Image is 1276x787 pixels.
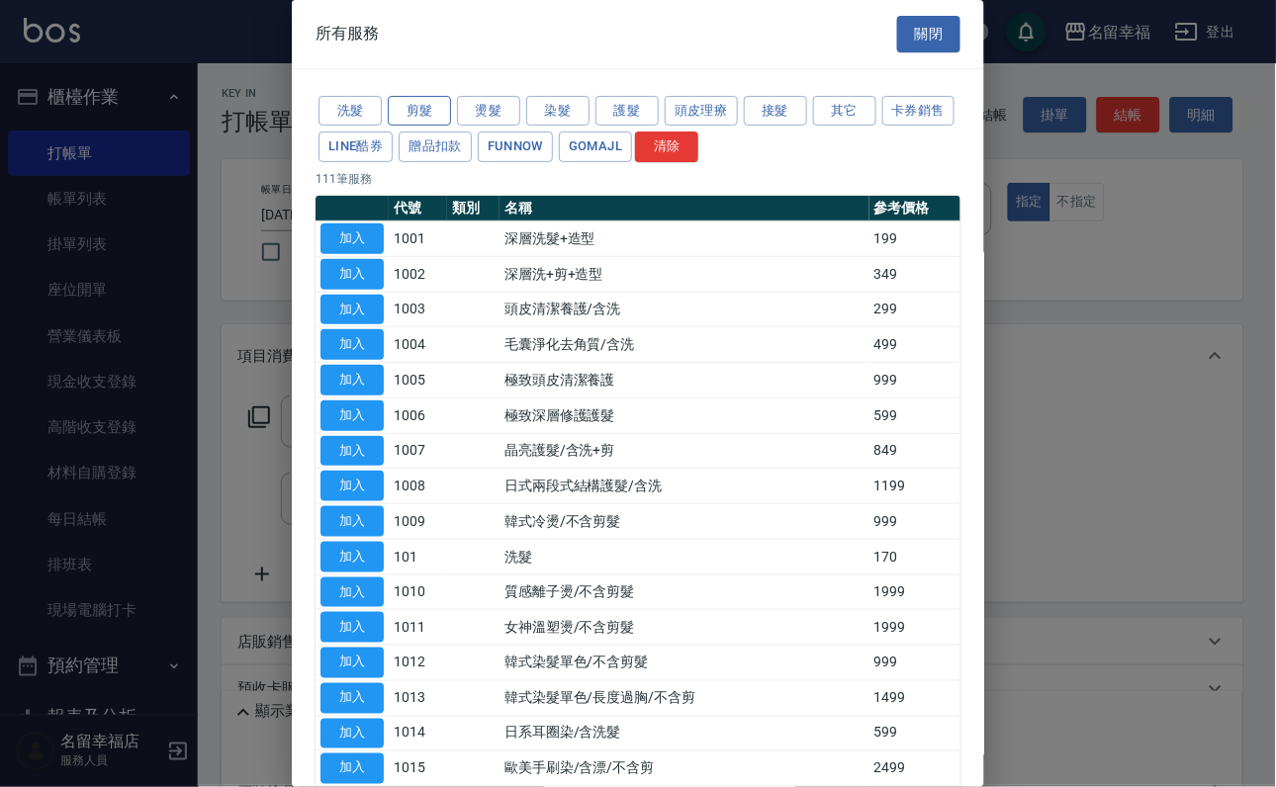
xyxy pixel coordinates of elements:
td: 1499 [869,680,961,716]
button: 贈品扣款 [399,131,472,162]
button: 染髮 [526,96,590,127]
th: 參考價格 [869,196,961,221]
button: 洗髮 [319,96,382,127]
button: 加入 [320,223,384,254]
td: 599 [869,397,961,433]
button: 加入 [320,259,384,290]
button: 加入 [320,506,384,537]
button: 加入 [320,648,384,678]
td: 999 [869,363,961,398]
td: 1999 [869,574,961,610]
th: 代號 [389,196,447,221]
button: 加入 [320,365,384,395]
button: 加入 [320,436,384,467]
td: 頭皮清潔養護/含洗 [500,292,869,327]
button: 剪髮 [388,96,451,127]
td: 1199 [869,469,961,504]
td: 1001 [389,221,447,257]
button: 清除 [635,131,698,162]
td: 1999 [869,610,961,646]
button: 卡券銷售 [882,96,956,127]
td: 深層洗髮+造型 [500,221,869,257]
td: 1002 [389,256,447,292]
td: 1012 [389,646,447,681]
button: 加入 [320,471,384,501]
button: 加入 [320,295,384,325]
button: 護髮 [595,96,659,127]
td: 極致深層修護護髮 [500,397,869,433]
td: 599 [869,716,961,751]
td: 韓式冷燙/不含剪髮 [500,504,869,540]
button: 加入 [320,683,384,714]
td: 洗髮 [500,539,869,574]
td: 299 [869,292,961,327]
button: FUNNOW [478,131,553,162]
p: 111 筆服務 [316,170,960,188]
td: 毛囊淨化去角質/含洗 [500,327,869,363]
button: 加入 [320,719,384,749]
td: 韓式染髮單色/長度過胸/不含剪 [500,680,869,716]
td: 1009 [389,504,447,540]
button: 加入 [320,542,384,572]
td: 999 [869,504,961,540]
button: 加入 [320,753,384,784]
td: 1003 [389,292,447,327]
td: 晶亮護髮/含洗+剪 [500,433,869,469]
span: 所有服務 [316,24,379,44]
td: 999 [869,646,961,681]
button: 關閉 [897,16,960,52]
button: 加入 [320,612,384,643]
td: 349 [869,256,961,292]
td: 1007 [389,433,447,469]
td: 日系耳圈染/含洗髮 [500,716,869,751]
button: 頭皮理療 [665,96,738,127]
td: 1010 [389,574,447,610]
button: 加入 [320,400,384,431]
th: 名稱 [500,196,869,221]
td: 1014 [389,716,447,751]
button: LINE酷券 [319,131,393,162]
td: 1015 [389,751,447,787]
button: 其它 [813,96,876,127]
button: GOMAJL [559,131,632,162]
td: 170 [869,539,961,574]
td: 1008 [389,469,447,504]
td: 1013 [389,680,447,716]
td: 1005 [389,363,447,398]
td: 日式兩段式結構護髮/含洗 [500,469,869,504]
td: 女神溫塑燙/不含剪髮 [500,610,869,646]
td: 深層洗+剪+造型 [500,256,869,292]
td: 1004 [389,327,447,363]
button: 加入 [320,329,384,360]
td: 歐美手刷染/含漂/不含剪 [500,751,869,787]
td: 199 [869,221,961,257]
button: 接髮 [744,96,807,127]
td: 101 [389,539,447,574]
td: 499 [869,327,961,363]
th: 類別 [447,196,500,221]
td: 2499 [869,751,961,787]
td: 極致頭皮清潔養護 [500,363,869,398]
button: 燙髮 [457,96,520,127]
td: 韓式染髮單色/不含剪髮 [500,646,869,681]
td: 質感離子燙/不含剪髮 [500,574,869,610]
td: 1006 [389,397,447,433]
td: 1011 [389,610,447,646]
td: 849 [869,433,961,469]
button: 加入 [320,577,384,608]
